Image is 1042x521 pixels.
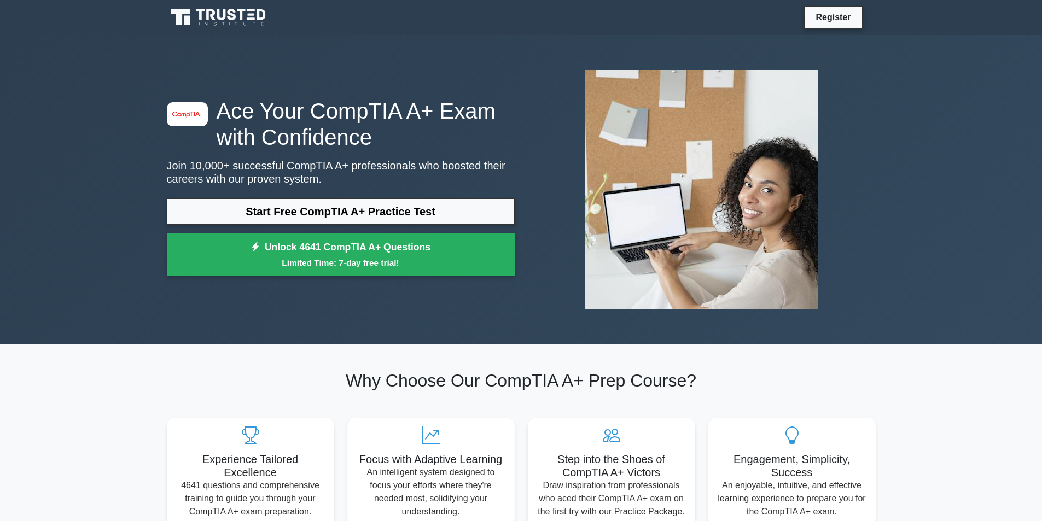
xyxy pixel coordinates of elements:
a: Start Free CompTIA A+ Practice Test [167,198,515,225]
p: An intelligent system designed to focus your efforts where they're needed most, solidifying your ... [356,466,506,518]
p: An enjoyable, intuitive, and effective learning experience to prepare you for the CompTIA A+ exam. [717,479,867,518]
small: Limited Time: 7-day free trial! [181,256,501,269]
a: Register [809,10,857,24]
a: Unlock 4641 CompTIA A+ QuestionsLimited Time: 7-day free trial! [167,233,515,277]
h1: Ace Your CompTIA A+ Exam with Confidence [167,98,515,150]
h5: Experience Tailored Excellence [176,453,325,479]
h2: Why Choose Our CompTIA A+ Prep Course? [167,370,876,391]
p: Join 10,000+ successful CompTIA A+ professionals who boosted their careers with our proven system. [167,159,515,185]
h5: Engagement, Simplicity, Success [717,453,867,479]
h5: Focus with Adaptive Learning [356,453,506,466]
h5: Step into the Shoes of CompTIA A+ Victors [537,453,686,479]
p: 4641 questions and comprehensive training to guide you through your CompTIA A+ exam preparation. [176,479,325,518]
p: Draw inspiration from professionals who aced their CompTIA A+ exam on the first try with our Prac... [537,479,686,518]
